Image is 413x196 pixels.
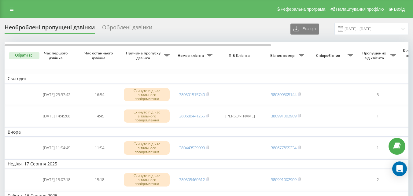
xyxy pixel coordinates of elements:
div: Open Intercom Messenger [392,161,407,176]
span: Налаштування профілю [336,7,384,12]
td: 1 [356,106,399,126]
span: Час останнього дзвінка [83,51,116,60]
a: 380677855234 [271,145,297,150]
td: 1 [356,138,399,158]
div: Скинуто під час вітального повідомлення [124,141,170,155]
span: Реферальна програма [281,7,326,12]
div: Необроблені пропущені дзвінки [5,24,95,34]
span: Бізнес номер [267,53,299,58]
a: 380991002909 [271,177,297,182]
td: [DATE] 11:54:45 [35,138,78,158]
span: Причина пропуску дзвінка [124,51,164,60]
a: 380443529093 [179,145,205,150]
td: 11:54 [78,138,121,158]
td: 2 [356,170,399,190]
td: 16:54 [78,85,121,105]
div: Скинуто під час вітального повідомлення [124,88,170,102]
a: 380505460612 [179,177,205,182]
td: [DATE] 23:37:42 [35,85,78,105]
div: Скинуто під час вітального повідомлення [124,109,170,123]
td: 5 [356,85,399,105]
td: [DATE] 15:07:18 [35,170,78,190]
a: 380501515740 [179,92,205,97]
span: Пропущених від клієнта [359,51,390,60]
td: [PERSON_NAME] [216,106,264,126]
td: [DATE] 14:45:08 [35,106,78,126]
a: 380686441255 [179,113,205,119]
td: 14:45 [78,106,121,126]
a: 380800505144 [271,92,297,97]
button: Обрати всі [9,52,39,59]
span: Час першого дзвінка [40,51,73,60]
td: 15:18 [78,170,121,190]
span: Номер клієнта [176,53,207,58]
span: Співробітник [310,53,348,58]
button: Експорт [290,24,319,35]
span: ПІБ Клієнта [221,53,259,58]
div: Оброблені дзвінки [102,24,152,34]
span: Вихід [394,7,405,12]
a: 380991002909 [271,113,297,119]
div: Скинуто під час вітального повідомлення [124,173,170,187]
